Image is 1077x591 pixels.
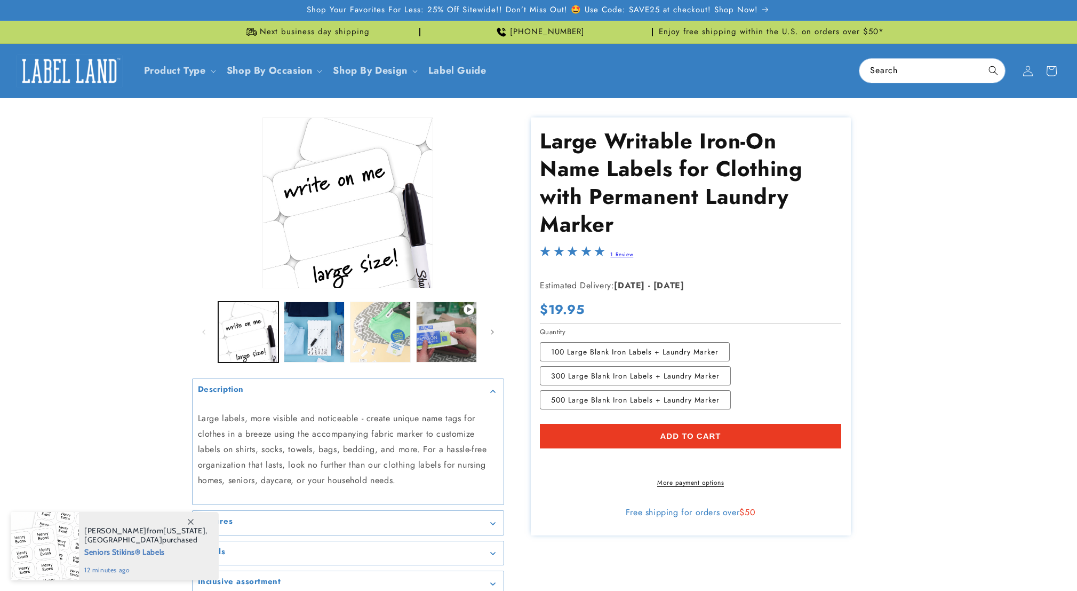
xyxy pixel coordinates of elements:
p: Estimated Delivery: [540,278,807,294]
label: 100 Large Blank Iron Labels + Laundry Marker [540,342,730,361]
legend: Quantity [540,327,567,337]
span: 5.0-star overall rating [540,249,605,261]
a: Label Land [12,50,127,91]
a: More payment options [540,478,841,487]
a: Product Type [144,64,206,77]
div: Announcement [425,21,653,43]
summary: Shop By Design [326,58,421,83]
button: Add to cart [540,424,841,448]
span: Add to cart [660,431,721,441]
label: 300 Large Blank Iron Labels + Laundry Marker [540,366,731,385]
summary: Description [193,379,504,403]
a: Label Guide [422,58,493,83]
summary: Product Type [138,58,220,83]
span: [US_STATE] [163,526,205,535]
strong: [DATE] [614,279,645,291]
span: Shop Your Favorites For Less: 25% Off Sitewide!! Don’t Miss Out! 🤩 Use Code: SAVE25 at checkout! ... [307,5,758,15]
p: Large labels, more visible and noticeable - create unique name tags for clothes in a breeze using... [198,411,498,488]
span: 50 [745,506,755,518]
span: [PHONE_NUMBER] [510,27,585,37]
strong: - [648,279,651,291]
div: Announcement [192,21,420,43]
span: [PERSON_NAME] [84,526,147,535]
strong: [DATE] [653,279,684,291]
span: Next business day shipping [260,27,370,37]
div: Announcement [657,21,885,43]
summary: Details [193,541,504,565]
span: $ [739,506,745,518]
summary: Shop By Occasion [220,58,327,83]
button: Load image 3 in gallery view [350,302,411,363]
span: Shop By Occasion [227,65,313,77]
summary: Features [193,511,504,535]
button: Load image 1 in gallery view [218,302,279,363]
h1: Large Writable Iron-On Name Labels for Clothing with Permanent Laundry Marker [540,127,841,238]
a: Shop By Design [333,64,407,77]
a: 1 Review [610,250,633,258]
span: Enjoy free shipping within the U.S. on orders over $50* [659,27,884,37]
h2: Inclusive assortment [198,577,281,587]
button: Slide right [481,320,504,344]
label: 500 Large Blank Iron Labels + Laundry Marker [540,390,731,409]
button: Load image 2 in gallery view [284,302,345,363]
div: Free shipping for orders over [540,507,841,518]
span: Label Guide [428,65,486,77]
span: from , purchased [84,526,208,545]
button: Slide left [192,320,216,344]
button: Play video 1 in gallery view [416,302,477,363]
img: Label Land [16,54,123,88]
span: $19.95 [540,301,585,318]
span: [GEOGRAPHIC_DATA] [84,535,162,545]
button: Search [982,59,1005,82]
h2: Description [198,384,244,395]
